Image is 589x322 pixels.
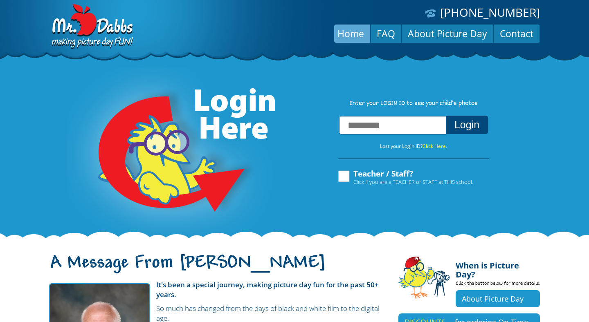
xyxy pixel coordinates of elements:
p: Click the button below for more details. [456,279,540,290]
h4: When is Picture Day? [456,256,540,279]
p: Lost your Login ID? [330,142,497,151]
a: Click Here. [423,143,447,150]
p: Enter your LOGIN ID to see your child’s photos [330,99,497,108]
a: Home [331,24,370,43]
img: Login Here [67,67,277,239]
a: Contact [494,24,540,43]
h1: A Message From [PERSON_NAME] [49,259,386,277]
label: Teacher / Staff? [337,170,473,185]
a: [PHONE_NUMBER] [440,4,540,20]
a: About Picture Day [456,290,540,307]
span: Click if you are a TEACHER or STAFF at THIS school. [353,178,473,186]
a: About Picture Day [402,24,493,43]
button: Login [446,116,488,134]
a: FAQ [371,24,401,43]
img: Dabbs Company [49,4,134,50]
strong: It's been a special journey, making picture day fun for the past 50+ years. [156,280,379,299]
